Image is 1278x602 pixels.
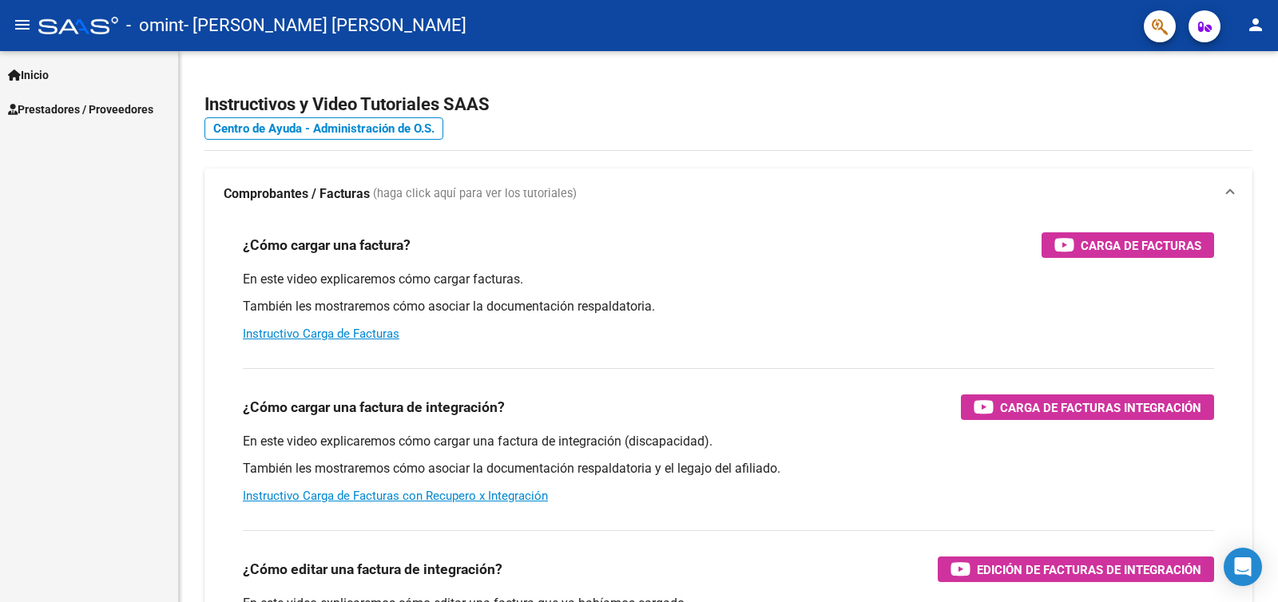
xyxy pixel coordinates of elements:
[1224,548,1262,586] div: Open Intercom Messenger
[243,489,548,503] a: Instructivo Carga de Facturas con Recupero x Integración
[126,8,184,43] span: - omint
[204,89,1252,120] h2: Instructivos y Video Tutoriales SAAS
[243,327,399,341] a: Instructivo Carga de Facturas
[8,101,153,118] span: Prestadores / Proveedores
[938,556,1214,582] button: Edición de Facturas de integración
[1246,15,1265,34] mat-icon: person
[184,8,466,43] span: - [PERSON_NAME] [PERSON_NAME]
[243,460,1214,477] p: También les mostraremos cómo asociar la documentación respaldatoria y el legajo del afiliado.
[373,185,577,203] span: (haga click aquí para ver los tutoriales)
[977,560,1201,580] span: Edición de Facturas de integración
[1081,236,1201,255] span: Carga de Facturas
[204,117,443,140] a: Centro de Ayuda - Administración de O.S.
[8,66,49,84] span: Inicio
[243,433,1214,450] p: En este video explicaremos cómo cargar una factura de integración (discapacidad).
[13,15,32,34] mat-icon: menu
[243,558,502,580] h3: ¿Cómo editar una factura de integración?
[243,271,1214,288] p: En este video explicaremos cómo cargar facturas.
[243,396,505,418] h3: ¿Cómo cargar una factura de integración?
[1042,232,1214,258] button: Carga de Facturas
[224,185,370,203] strong: Comprobantes / Facturas
[243,234,411,256] h3: ¿Cómo cargar una factura?
[961,394,1214,420] button: Carga de Facturas Integración
[204,168,1252,220] mat-expansion-panel-header: Comprobantes / Facturas (haga click aquí para ver los tutoriales)
[243,298,1214,315] p: También les mostraremos cómo asociar la documentación respaldatoria.
[1000,398,1201,418] span: Carga de Facturas Integración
